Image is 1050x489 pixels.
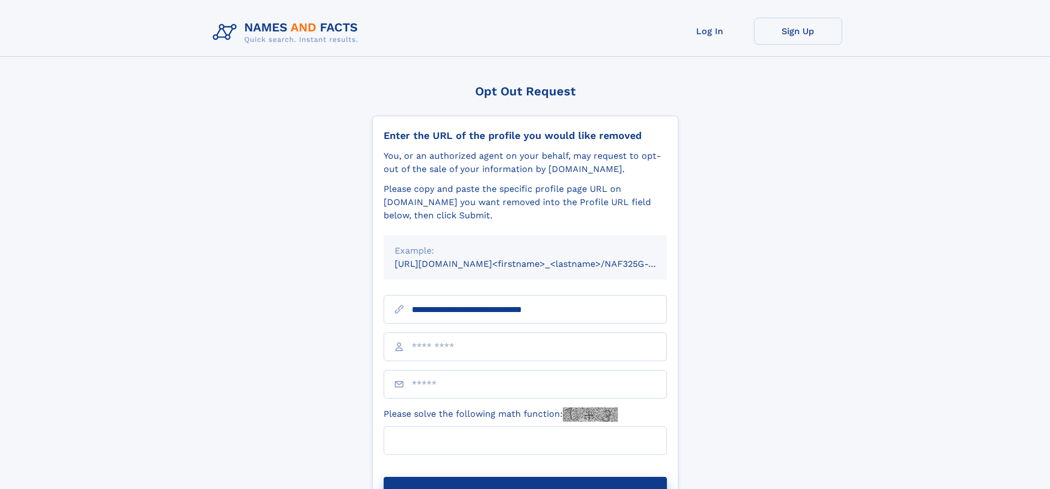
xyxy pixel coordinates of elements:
div: Example: [395,244,656,257]
a: Sign Up [754,18,842,45]
a: Log In [666,18,754,45]
div: Please copy and paste the specific profile page URL on [DOMAIN_NAME] you want removed into the Pr... [384,182,667,222]
div: Opt Out Request [372,84,679,98]
img: Logo Names and Facts [208,18,367,47]
div: You, or an authorized agent on your behalf, may request to opt-out of the sale of your informatio... [384,149,667,176]
label: Please solve the following math function: [384,407,618,422]
div: Enter the URL of the profile you would like removed [384,130,667,142]
small: [URL][DOMAIN_NAME]<firstname>_<lastname>/NAF325G-xxxxxxxx [395,259,688,269]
